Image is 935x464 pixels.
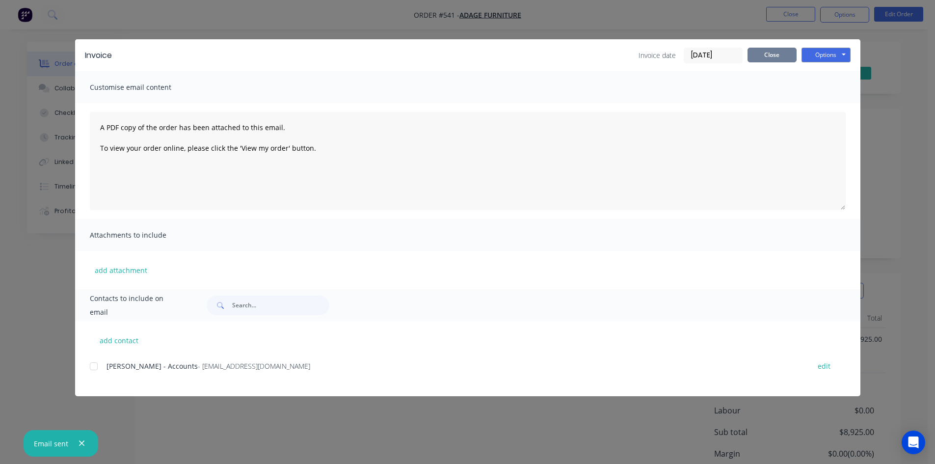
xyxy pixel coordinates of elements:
div: Email sent [34,438,68,449]
button: Close [748,48,797,62]
span: Contacts to include on email [90,292,183,319]
button: edit [812,359,836,373]
div: Invoice [85,50,112,61]
div: Open Intercom Messenger [902,431,925,454]
button: Options [801,48,851,62]
span: Customise email content [90,81,198,94]
span: Invoice date [639,50,676,60]
span: Attachments to include [90,228,198,242]
span: - [EMAIL_ADDRESS][DOMAIN_NAME] [198,361,310,371]
span: [PERSON_NAME] - Accounts [107,361,198,371]
button: add attachment [90,263,152,277]
button: add contact [90,333,149,348]
input: Search... [232,296,329,315]
textarea: A PDF copy of the order has been attached to this email. To view your order online, please click ... [90,112,846,210]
